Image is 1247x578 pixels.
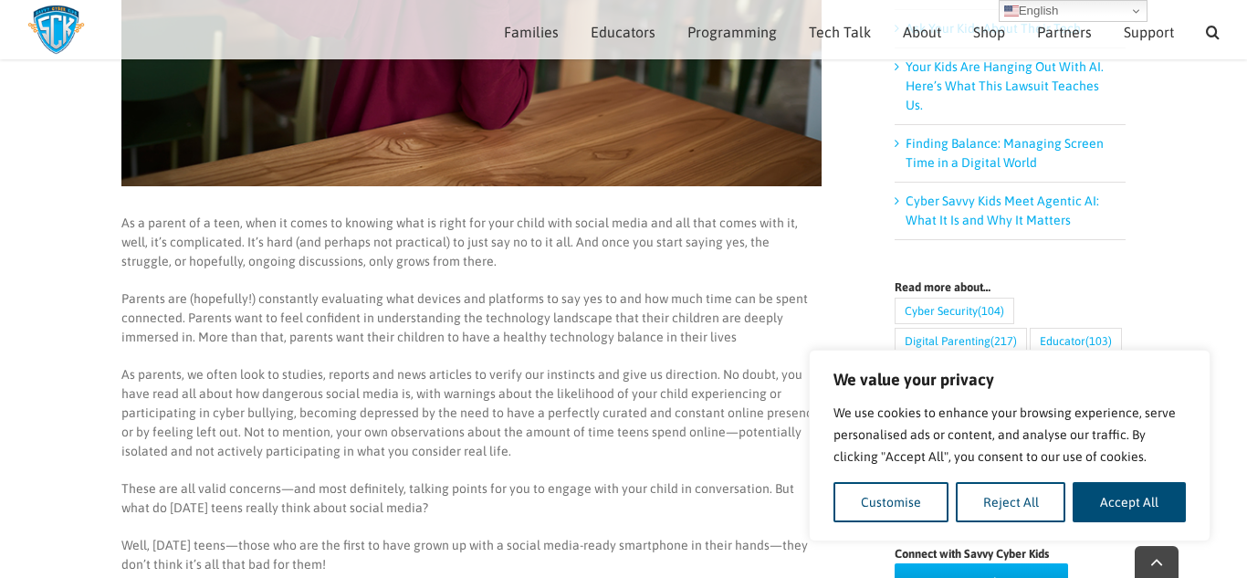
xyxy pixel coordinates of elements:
[121,536,822,574] p: Well, [DATE] teens—those who are the first to have grown up with a social media-ready smartphone ...
[895,328,1027,354] a: Digital Parenting (217 items)
[121,289,822,347] p: Parents are (hopefully!) constantly evaluating what devices and platforms to say yes to and how m...
[833,369,1186,391] p: We value your privacy
[504,25,559,39] span: Families
[121,214,822,271] p: As a parent of a teen, when it comes to knowing what is right for your child with social media an...
[895,281,1126,293] h4: Read more about…
[903,25,941,39] span: About
[956,482,1066,522] button: Reject All
[121,479,822,518] p: These are all valid concerns—and most definitely, talking points for you to engage with your chil...
[121,365,822,461] p: As parents, we often look to studies, reports and news articles to verify our instincts and give ...
[27,5,85,55] img: Savvy Cyber Kids Logo
[1073,482,1186,522] button: Accept All
[833,482,948,522] button: Customise
[687,25,777,39] span: Programming
[990,329,1017,353] span: (217)
[1124,25,1174,39] span: Support
[833,402,1186,468] p: We use cookies to enhance your browsing experience, serve personalised ads or content, and analys...
[906,136,1104,170] a: Finding Balance: Managing Screen Time in a Digital World
[1004,4,1019,18] img: en
[973,25,1005,39] span: Shop
[895,548,1126,560] h4: Connect with Savvy Cyber Kids
[895,298,1014,324] a: Cyber Security (104 items)
[978,299,1004,323] span: (104)
[906,59,1104,112] a: Your Kids Are Hanging Out With AI. Here’s What This Lawsuit Teaches Us.
[591,25,655,39] span: Educators
[1037,25,1092,39] span: Partners
[1030,328,1122,354] a: Educator (103 items)
[809,25,871,39] span: Tech Talk
[1085,329,1112,353] span: (103)
[906,194,1099,227] a: Cyber Savvy Kids Meet Agentic AI: What It Is and Why It Matters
